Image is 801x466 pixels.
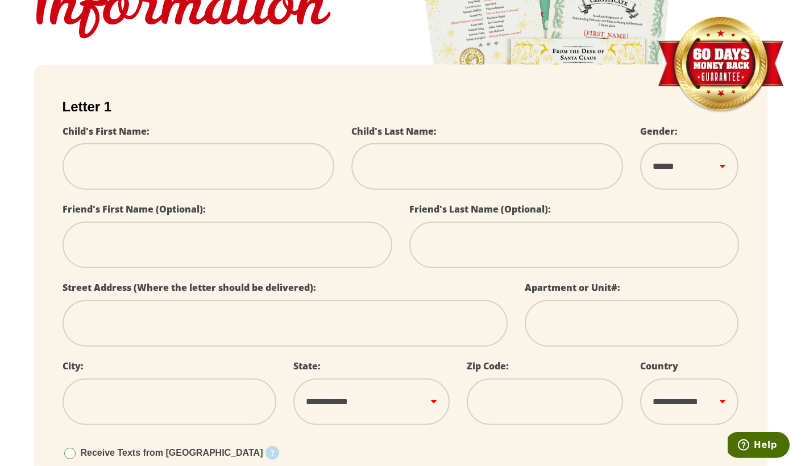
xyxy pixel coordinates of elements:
img: Money Back Guarantee [657,16,785,114]
label: Child's First Name: [63,125,150,138]
label: Gender: [640,125,678,138]
label: State: [293,360,321,372]
label: City: [63,360,84,372]
iframe: Opens a widget where you can find more information [728,432,790,460]
h2: Letter 1 [63,99,739,115]
label: Apartment or Unit#: [525,281,620,294]
label: Friend's Last Name (Optional): [409,203,551,215]
label: Friend's First Name (Optional): [63,203,206,215]
label: Country [640,360,678,372]
label: Child's Last Name: [351,125,437,138]
span: Receive Texts from [GEOGRAPHIC_DATA] [81,448,263,457]
label: Street Address (Where the letter should be delivered): [63,281,316,294]
label: Zip Code: [467,360,509,372]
